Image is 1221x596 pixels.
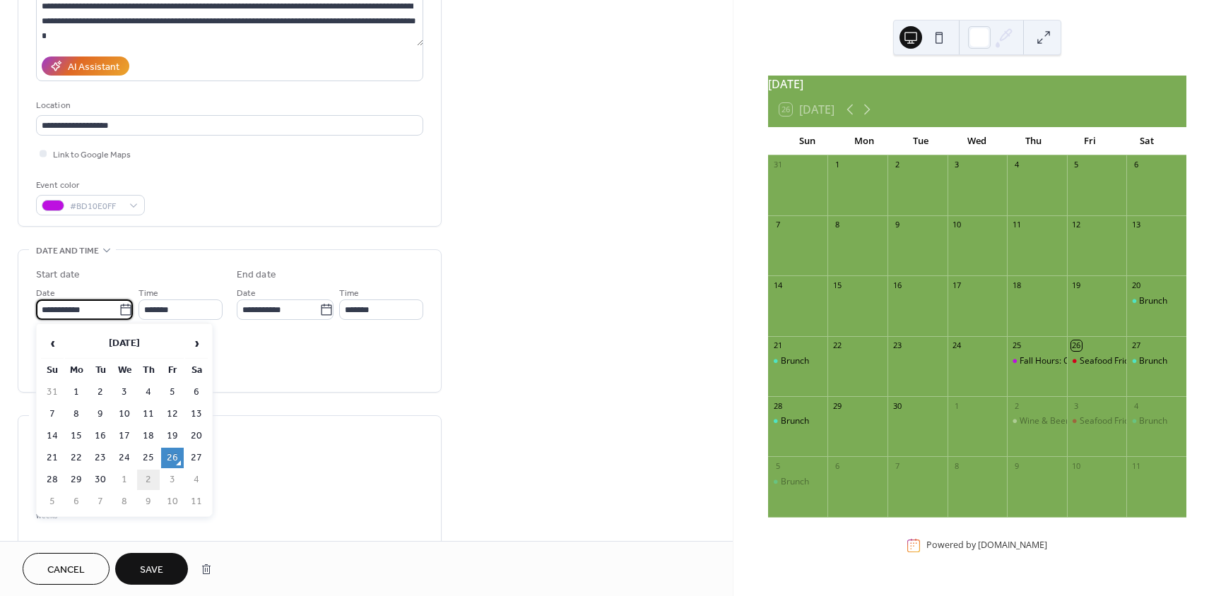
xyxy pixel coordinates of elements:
[113,404,136,424] td: 10
[161,404,184,424] td: 12
[772,220,783,230] div: 7
[952,160,962,170] div: 3
[779,127,836,155] div: Sun
[161,360,184,381] th: Fr
[772,460,783,471] div: 5
[185,360,208,381] th: Sa
[161,448,184,468] td: 26
[832,160,842,170] div: 1
[65,426,88,446] td: 15
[768,415,828,427] div: Brunch
[1071,340,1082,351] div: 26
[65,360,88,381] th: Mo
[115,553,188,585] button: Save
[1011,400,1022,411] div: 2
[137,448,160,468] td: 25
[137,360,160,381] th: Th
[1131,280,1141,290] div: 20
[781,415,809,427] div: Brunch
[89,426,112,446] td: 16
[952,460,962,471] div: 8
[237,286,256,301] span: Date
[41,382,64,403] td: 31
[952,220,962,230] div: 10
[113,382,136,403] td: 3
[832,460,842,471] div: 6
[1080,415,1143,427] div: Seafood Fridays
[113,491,136,512] td: 8
[949,127,1005,155] div: Wed
[36,268,80,282] div: Start date
[926,540,1047,552] div: Powered by
[68,60,119,75] div: AI Assistant
[1011,280,1022,290] div: 18
[892,400,902,411] div: 30
[781,355,809,367] div: Brunch
[138,286,158,301] span: Time
[113,470,136,490] td: 1
[772,400,783,411] div: 28
[1071,280,1082,290] div: 19
[1071,160,1082,170] div: 5
[1126,355,1186,367] div: Brunch
[36,286,55,301] span: Date
[161,426,184,446] td: 19
[772,340,783,351] div: 21
[1067,355,1127,367] div: Seafood Fridays
[1131,340,1141,351] div: 27
[1131,160,1141,170] div: 6
[1011,340,1022,351] div: 25
[42,329,63,357] span: ‹
[832,400,842,411] div: 29
[772,160,783,170] div: 31
[892,460,902,471] div: 7
[1119,127,1175,155] div: Sat
[1139,295,1167,307] div: Brunch
[892,220,902,230] div: 9
[1007,355,1067,367] div: Fall Hours: Open Thursdays! (except 1st THURS of month)
[1020,415,1098,427] div: Wine & Beer Dinner
[65,491,88,512] td: 6
[89,448,112,468] td: 23
[832,220,842,230] div: 8
[137,491,160,512] td: 9
[892,340,902,351] div: 23
[952,400,962,411] div: 1
[140,563,163,578] span: Save
[1011,220,1022,230] div: 11
[832,340,842,351] div: 22
[1080,355,1143,367] div: Seafood Fridays
[41,491,64,512] td: 5
[1131,220,1141,230] div: 13
[137,426,160,446] td: 18
[1071,460,1082,471] div: 10
[23,553,110,585] button: Cancel
[185,448,208,468] td: 27
[161,470,184,490] td: 3
[65,382,88,403] td: 1
[1011,460,1022,471] div: 9
[237,268,276,282] div: End date
[1126,415,1186,427] div: Brunch
[768,76,1186,93] div: [DATE]
[1067,415,1127,427] div: Seafood Fridays
[137,404,160,424] td: 11
[137,470,160,490] td: 2
[836,127,892,155] div: Mon
[1011,160,1022,170] div: 4
[41,360,64,381] th: Su
[41,448,64,468] td: 21
[1131,460,1141,471] div: 11
[892,127,949,155] div: Tue
[113,448,136,468] td: 24
[89,491,112,512] td: 7
[65,328,184,359] th: [DATE]
[1007,415,1067,427] div: Wine & Beer Dinner
[137,382,160,403] td: 4
[768,355,828,367] div: Brunch
[89,470,112,490] td: 30
[952,280,962,290] div: 17
[36,538,420,553] div: Repeat on
[832,280,842,290] div: 15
